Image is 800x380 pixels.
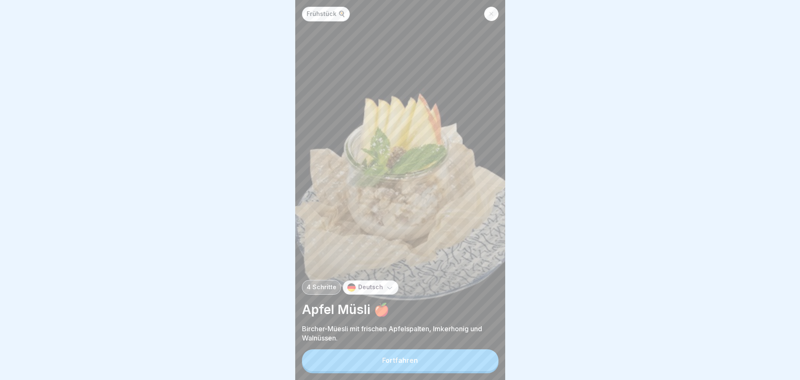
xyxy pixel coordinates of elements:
p: Frühstück 🍳 [307,11,345,18]
p: Apfel Müsli 🍎 [302,301,498,317]
p: Deutsch [358,284,383,291]
p: Bircher-Müesli mit frischen Apfelspalten, Imkerhonig und Walnüssen. [302,324,498,343]
img: de.svg [347,283,356,292]
div: Fortfahren [382,356,418,364]
button: Fortfahren [302,349,498,371]
p: 4 Schritte [307,284,336,291]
